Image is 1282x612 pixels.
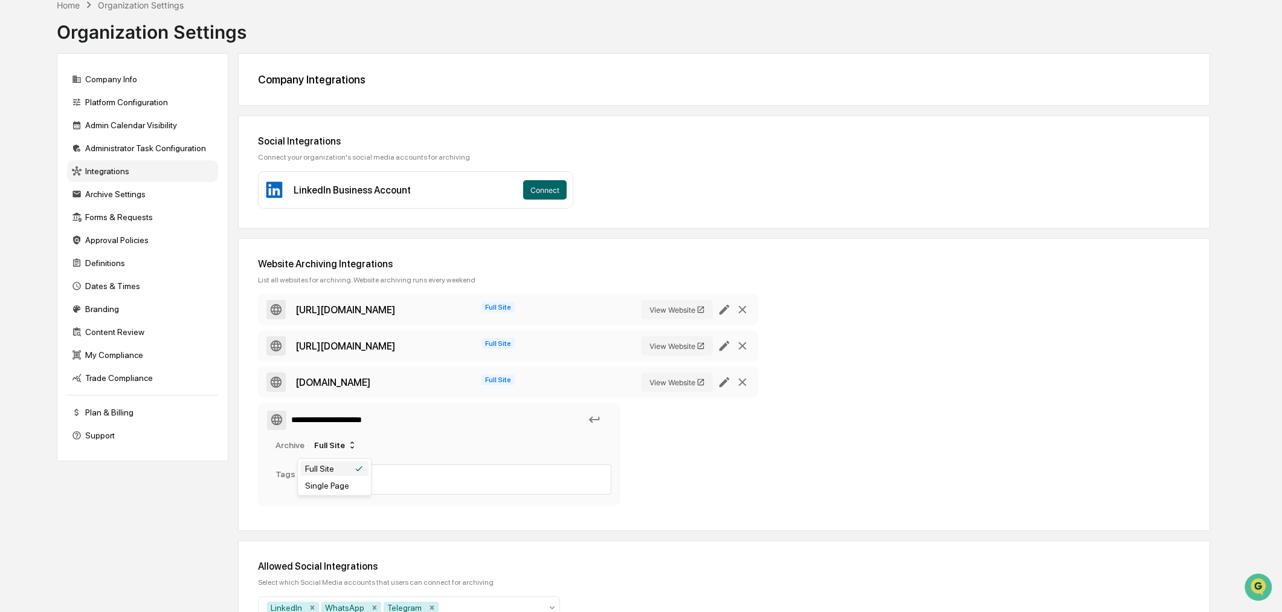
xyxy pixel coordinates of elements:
[523,180,567,200] button: Connect
[305,481,349,490] div: Single Page
[24,165,34,175] img: 1746055101610-c473b297-6a78-478c-a979-82029cc54cd1
[258,73,1191,86] div: Company Integrations
[258,258,1191,270] div: Website Archiving Integrations
[12,134,81,144] div: Past conversations
[67,321,218,343] div: Content Review
[67,68,218,90] div: Company Info
[275,469,295,479] span: Tags
[258,561,1191,572] div: Allowed Social Integrations
[67,367,218,389] div: Trade Compliance
[67,275,218,297] div: Dates & Times
[67,425,218,446] div: Support
[24,215,78,227] span: Preclearance
[295,304,395,316] div: https://www.tuckeram.com/
[309,435,362,455] div: Full Site
[12,216,22,226] div: 🖐️
[41,93,198,105] div: Start new chat
[12,25,220,45] p: How can we help?
[67,229,218,251] div: Approval Policies
[107,164,132,174] span: [DATE]
[642,300,713,319] button: View Website
[295,377,370,388] div: www.lewinfinancial.com
[258,276,1191,284] div: List all websites for archiving. Website archiving runs every weekend
[482,374,515,385] span: Full Site
[265,180,284,200] img: LinkedIn Business Account Icon
[482,338,515,349] span: Full Site
[41,105,153,114] div: We're available if you need us!
[12,93,34,114] img: 1746055101610-c473b297-6a78-478c-a979-82029cc54cd1
[258,135,1191,147] div: Social Integrations
[67,91,218,113] div: Platform Configuration
[12,239,22,249] div: 🔎
[67,402,218,423] div: Plan & Billing
[205,96,220,111] button: Start new chat
[12,153,31,172] img: Cameron Burns
[88,216,97,226] div: 🗄️
[258,578,1191,587] div: Select which Social Media accounts that users can connect for archiving
[294,184,411,196] div: LinkedIn Business Account
[67,183,218,205] div: Archive Settings
[83,210,155,232] a: 🗄️Attestations
[67,137,218,159] div: Administrator Task Configuration
[24,238,76,250] span: Data Lookup
[67,114,218,136] div: Admin Calendar Visibility
[295,340,395,352] div: https://thomasadvisoryservices.com/
[67,298,218,320] div: Branding
[100,215,150,227] span: Attestations
[67,160,218,182] div: Integrations
[258,153,1191,161] div: Connect your organization's social media accounts for archiving
[67,344,218,366] div: My Compliance
[642,336,713,356] button: View Website
[85,267,146,276] a: Powered byPylon
[482,302,515,313] span: Full Site
[67,252,218,274] div: Definitions
[67,206,218,228] div: Forms & Requests
[642,373,713,392] button: View Website
[305,464,334,474] div: Full Site
[275,440,304,450] span: Archive
[37,164,98,174] span: [PERSON_NAME]
[57,11,246,43] div: Organization Settings
[120,267,146,276] span: Pylon
[100,164,105,174] span: •
[7,233,81,255] a: 🔎Data Lookup
[1243,572,1276,605] iframe: Open customer support
[7,210,83,232] a: 🖐️Preclearance
[187,132,220,146] button: See all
